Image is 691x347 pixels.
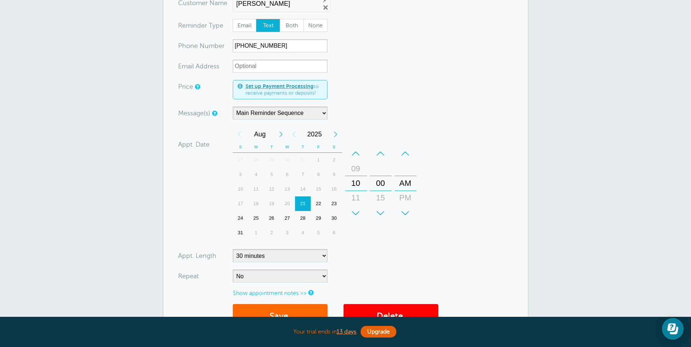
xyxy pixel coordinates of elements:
[311,182,326,196] div: 15
[248,167,264,182] div: Monday, August 4
[326,153,342,167] div: 2
[295,196,311,211] div: Today, Thursday, August 21
[326,182,342,196] div: 16
[279,196,295,211] div: Wednesday, August 20
[264,182,279,196] div: 12
[233,182,248,196] div: 10
[311,167,326,182] div: 8
[264,226,279,240] div: 2
[248,226,264,240] div: Monday, September 1
[326,196,342,211] div: 23
[311,196,326,211] div: 22
[311,211,326,226] div: Friday, August 29
[178,39,233,52] div: mber
[178,60,233,73] div: ress
[361,326,396,338] a: Upgrade
[233,290,307,296] a: Show appointment notes >>
[279,211,295,226] div: Wednesday, August 27
[295,182,311,196] div: Thursday, August 14
[279,167,295,182] div: 6
[248,211,264,226] div: Monday, August 25
[246,83,323,96] span: to receive payments or deposits!
[295,211,311,226] div: 28
[233,226,248,240] div: Sunday, August 31
[233,167,248,182] div: Sunday, August 3
[662,318,684,340] iframe: Resource center
[347,176,365,191] div: 10
[372,176,389,191] div: 00
[264,196,279,211] div: 19
[279,141,295,153] th: W
[233,127,246,141] div: Previous Month
[190,43,209,49] span: ne Nu
[264,196,279,211] div: Tuesday, August 19
[347,161,365,176] div: 09
[345,146,367,220] div: Hours
[264,167,279,182] div: 5
[280,19,304,32] label: Both
[397,191,414,205] div: PM
[337,328,356,335] b: 13 days
[178,63,191,69] span: Ema
[248,196,264,211] div: Monday, August 18
[326,141,342,153] th: S
[233,167,248,182] div: 3
[178,141,209,148] label: Appt. Date
[248,153,264,167] div: 28
[248,167,264,182] div: 4
[295,182,311,196] div: 14
[246,127,274,141] span: August
[264,226,279,240] div: Tuesday, September 2
[164,324,528,340] div: Your trial ends in .
[295,167,311,182] div: 7
[233,304,327,329] button: Save
[279,153,295,167] div: Wednesday, July 30
[248,211,264,226] div: 25
[322,4,329,11] a: Remove
[248,196,264,211] div: 18
[195,84,199,89] a: An optional price for the appointment. If you set a price, you can include a payment link in your...
[279,211,295,226] div: 27
[233,196,248,211] div: Sunday, August 17
[279,182,295,196] div: Wednesday, August 13
[279,226,295,240] div: Wednesday, September 3
[279,196,295,211] div: 20
[264,153,279,167] div: 29
[326,226,342,240] div: 6
[248,182,264,196] div: 11
[233,211,248,226] div: Sunday, August 24
[326,211,342,226] div: Saturday, August 30
[295,153,311,167] div: 31
[326,226,342,240] div: Saturday, September 6
[279,167,295,182] div: Wednesday, August 6
[295,141,311,153] th: T
[264,182,279,196] div: Tuesday, August 12
[295,226,311,240] div: 4
[397,176,414,191] div: AM
[178,110,210,116] label: Message(s)
[370,146,392,220] div: Minutes
[326,196,342,211] div: Saturday, August 23
[212,111,216,116] a: Simple templates and custom messages will use the reminder schedule set under Settings > Reminder...
[295,167,311,182] div: Thursday, August 7
[329,127,342,141] div: Next Year
[233,60,327,73] input: Optional
[248,182,264,196] div: Monday, August 11
[264,167,279,182] div: Tuesday, August 5
[311,226,326,240] div: 5
[178,83,193,90] label: Price
[311,182,326,196] div: Friday, August 15
[233,141,248,153] th: S
[233,226,248,240] div: 31
[274,127,287,141] div: Next Month
[311,153,326,167] div: 1
[372,191,389,205] div: 15
[248,141,264,153] th: M
[233,19,256,32] span: Email
[304,19,327,32] span: None
[308,290,313,295] a: Notes are for internal use only, and are not visible to your clients.
[233,19,257,32] label: Email
[248,153,264,167] div: Monday, July 28
[295,196,311,211] div: 21
[191,63,208,69] span: il Add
